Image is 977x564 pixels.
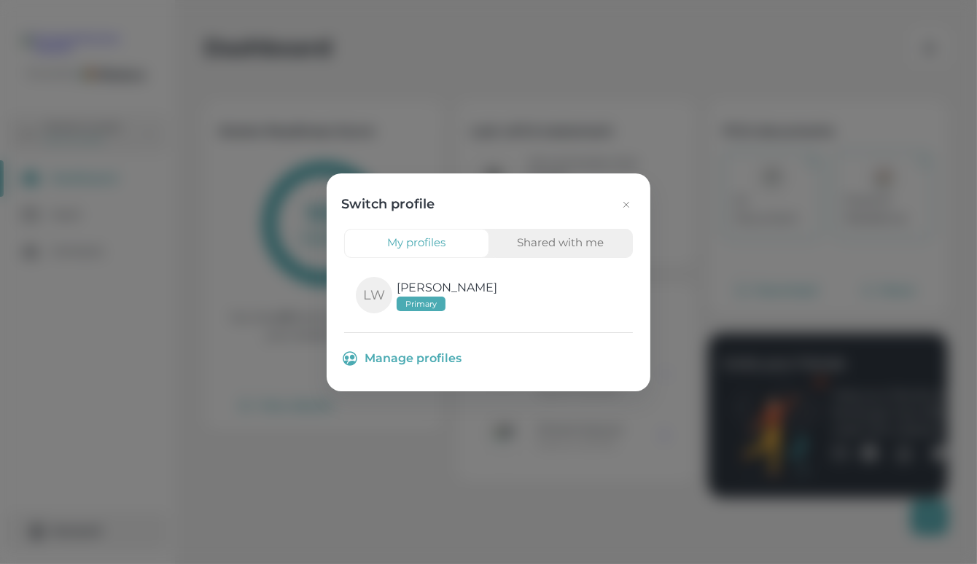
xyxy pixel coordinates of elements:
[344,271,633,319] a: LW[PERSON_NAME]Primary
[341,195,435,213] h4: Switch profile
[397,299,445,309] span: Primary
[344,229,489,258] button: My profiles
[344,340,633,377] button: Manage profiles
[397,279,497,297] p: [PERSON_NAME]
[344,350,633,364] a: Manage profiles
[356,277,392,313] div: LW
[488,229,634,258] button: Shared with me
